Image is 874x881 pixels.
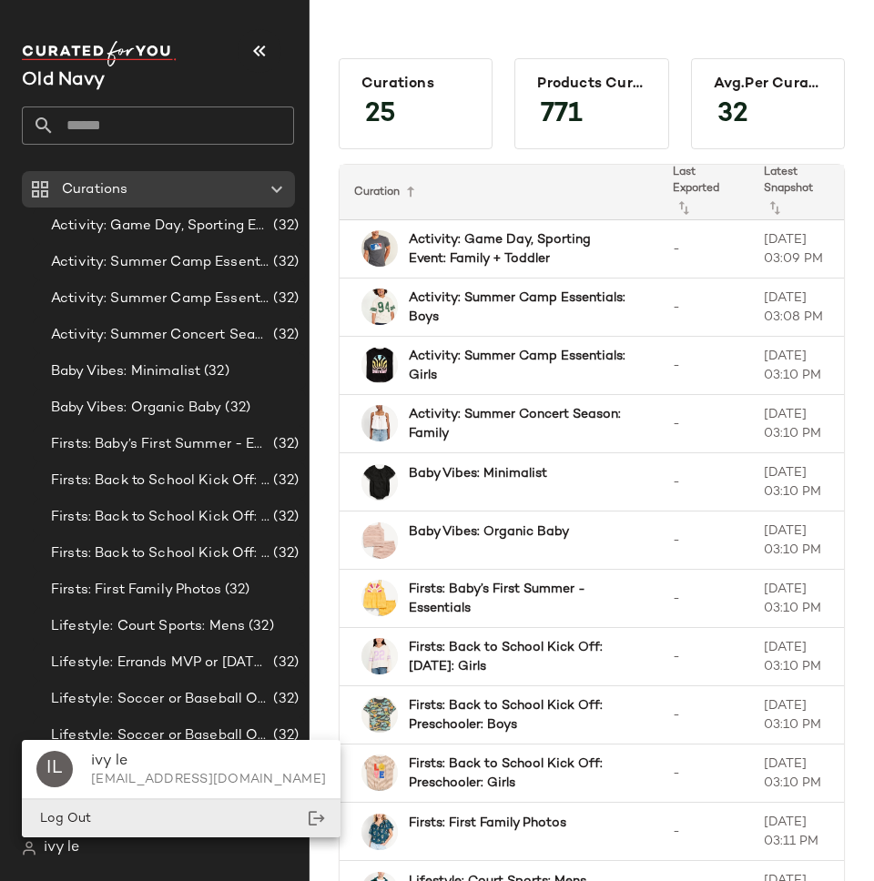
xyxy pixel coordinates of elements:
b: Firsts: Back to School Kick Off: [DATE]: Girls [409,638,625,676]
span: (32) [269,216,299,237]
b: Activity: Summer Camp Essentials: Boys [409,289,625,327]
span: Firsts: Back to School Kick Off: Preschooler: Boys [51,507,269,528]
span: Curations [62,179,127,200]
span: (32) [269,653,299,673]
b: Activity: Summer Camp Essentials: Girls [409,347,625,385]
span: (32) [269,507,299,528]
b: Baby Vibes: Organic Baby [409,522,569,542]
span: 771 [523,82,601,147]
span: (32) [269,325,299,346]
td: [DATE] 03:10 PM [749,628,840,686]
td: [DATE] 03:10 PM [749,511,840,570]
td: [DATE] 03:10 PM [749,395,840,453]
b: Activity: Summer Concert Season: Family [409,405,625,443]
b: Firsts: Back to School Kick Off: Preschooler: Girls [409,754,625,793]
td: [DATE] 03:09 PM [749,220,840,278]
td: - [658,220,749,278]
span: (32) [269,543,299,564]
span: (32) [269,289,299,309]
td: [DATE] 03:10 PM [749,686,840,744]
span: (32) [200,361,229,382]
td: [DATE] 03:10 PM [749,570,840,628]
div: [EMAIL_ADDRESS][DOMAIN_NAME] [91,773,326,787]
b: Firsts: First Family Photos [409,814,566,833]
th: Latest Snapshot [749,165,840,220]
div: Avg.per Curation [714,76,822,93]
td: - [658,686,749,744]
span: 25 [347,82,414,147]
th: Curation [340,165,658,220]
td: - [658,803,749,861]
td: [DATE] 03:10 PM [749,744,840,803]
span: Firsts: Baby’s First Summer - Essentials [51,434,269,455]
span: Activity: Summer Camp Essentials: Girls [51,289,269,309]
div: Curations [361,76,470,93]
span: (32) [269,471,299,491]
b: Activity: Game Day, Sporting Event: Family + Toddler [409,230,625,268]
td: [DATE] 03:10 PM [749,337,840,395]
td: - [658,511,749,570]
span: Activity: Summer Concert Season: Family [51,325,269,346]
b: Firsts: Back to School Kick Off: Preschooler: Boys [409,696,625,734]
span: Activity: Summer Camp Essentials: Boys [51,252,269,273]
td: - [658,278,749,337]
span: (32) [221,580,250,601]
td: [DATE] 03:11 PM [749,803,840,861]
span: (32) [269,434,299,455]
div: ivy le [91,751,326,773]
span: (32) [221,398,250,419]
span: Lifestyle: Errands MVP or [DATE] Lounge: Mens [51,653,269,673]
img: cfy_white_logo.C9jOOHJF.svg [22,41,177,66]
img: svg%3e [22,841,36,856]
span: (32) [269,725,299,746]
span: Log Out [36,812,91,825]
td: - [658,628,749,686]
td: - [658,744,749,803]
td: [DATE] 03:08 PM [749,278,840,337]
span: (32) [245,616,274,637]
td: - [658,453,749,511]
span: (32) [269,252,299,273]
span: Lifestyle: Court Sports: Mens [51,616,245,637]
td: - [658,395,749,453]
span: IL [46,754,63,784]
b: Firsts: Baby’s First Summer - Essentials [409,580,625,618]
td: [DATE] 03:10 PM [749,453,840,511]
span: ivy le [44,837,79,859]
div: Products Curated [537,76,645,93]
span: Current Company Name [22,71,105,90]
span: Lifestyle: Soccer or Baseball Outfits: Dad [51,689,269,710]
span: Activity: Game Day, Sporting Event: Family + Toddler [51,216,269,237]
td: - [658,570,749,628]
span: Firsts: Back to School Kick Off: [DATE]: Girls [51,471,269,491]
th: Last Exported [658,165,749,220]
td: - [658,337,749,395]
span: Firsts: First Family Photos [51,580,221,601]
span: Firsts: Back to School Kick Off: Preschooler: Girls [51,543,269,564]
b: Baby Vibes: Minimalist [409,464,547,483]
span: (32) [269,689,299,710]
span: 32 [699,82,767,147]
span: Lifestyle: Soccer or Baseball Outfits: Mom [51,725,269,746]
span: Baby Vibes: Organic Baby [51,398,221,419]
span: Baby Vibes: Minimalist [51,361,200,382]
